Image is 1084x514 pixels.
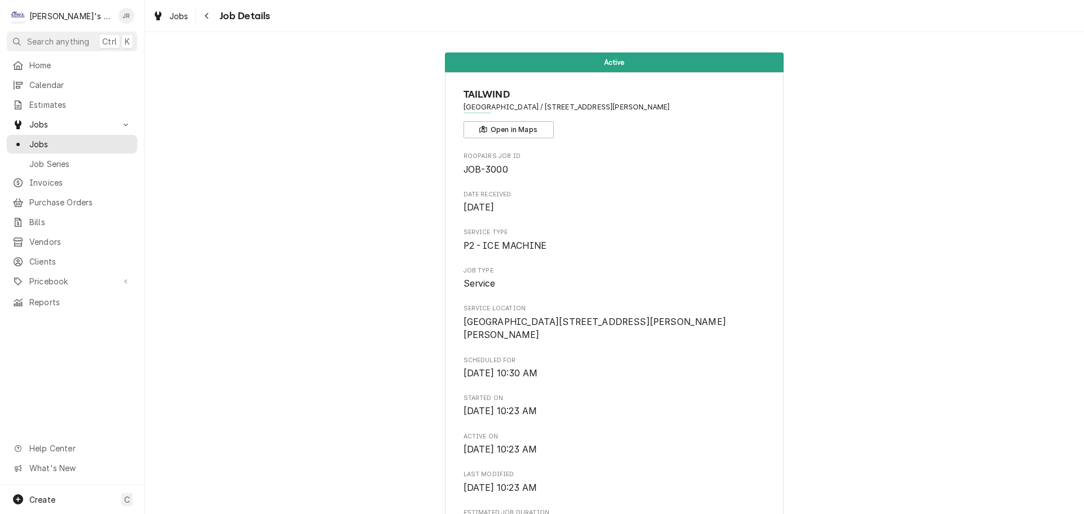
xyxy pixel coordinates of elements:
span: Vendors [29,236,132,248]
span: Last Modified [464,481,766,495]
span: Job Type [464,266,766,275]
span: Started On [464,405,766,418]
span: Active [604,59,625,66]
span: Create [29,495,55,504]
div: Client Information [464,87,766,138]
span: Job Details [216,8,270,24]
span: Purchase Orders [29,196,132,208]
div: Date Received [464,190,766,214]
button: Search anythingCtrlK [7,32,137,51]
div: Clay's Refrigeration's Avatar [10,8,26,24]
span: P2 - ICE MACHINE [464,240,547,251]
span: Service Location [464,315,766,342]
div: [PERSON_NAME]'s Refrigeration [29,10,112,22]
a: Go to Help Center [7,439,137,458]
span: Jobs [29,118,115,130]
div: Roopairs Job ID [464,152,766,176]
span: Clients [29,256,132,267]
a: Vendors [7,232,137,251]
span: Scheduled For [464,367,766,380]
a: Clients [7,252,137,271]
span: Ctrl [102,36,117,47]
button: Open in Maps [464,121,554,138]
a: Jobs [148,7,193,25]
a: Go to Pricebook [7,272,137,291]
span: [DATE] [464,202,495,213]
a: Calendar [7,76,137,94]
span: Invoices [29,177,132,188]
span: Jobs [169,10,189,22]
span: Service Type [464,239,766,253]
span: Name [464,87,766,102]
span: [DATE] 10:23 AM [464,406,537,416]
div: Active On [464,432,766,456]
a: Invoices [7,173,137,192]
div: Jeff Rue's Avatar [119,8,134,24]
div: Job Type [464,266,766,291]
a: Go to What's New [7,459,137,477]
a: Estimates [7,95,137,114]
span: JOB-3000 [464,164,508,175]
span: Date Received [464,201,766,214]
span: Roopairs Job ID [464,163,766,177]
div: JR [119,8,134,24]
span: Service Type [464,228,766,237]
span: Estimates [29,99,132,111]
span: Started On [464,394,766,403]
span: K [125,36,130,47]
span: Last Modified [464,470,766,479]
div: C [10,8,26,24]
span: Pricebook [29,275,115,287]
span: Help Center [29,442,130,454]
button: Navigate back [198,7,216,25]
a: Go to Jobs [7,115,137,134]
span: Search anything [27,36,89,47]
span: Calendar [29,79,132,91]
a: Reports [7,293,137,311]
span: Service [464,278,496,289]
a: Jobs [7,135,137,153]
span: [DATE] 10:23 AM [464,482,537,493]
div: Service Type [464,228,766,252]
div: Scheduled For [464,356,766,380]
span: Service Location [464,304,766,313]
span: Job Type [464,277,766,291]
span: [DATE] 10:30 AM [464,368,537,379]
div: Started On [464,394,766,418]
div: Last Modified [464,470,766,494]
span: Bills [29,216,132,228]
span: Address [464,102,766,112]
span: C [124,494,130,506]
span: [DATE] 10:23 AM [464,444,537,455]
div: Service Location [464,304,766,342]
span: Date Received [464,190,766,199]
a: Purchase Orders [7,193,137,212]
a: Bills [7,213,137,231]
span: Roopairs Job ID [464,152,766,161]
span: Home [29,59,132,71]
a: Home [7,56,137,74]
span: [GEOGRAPHIC_DATA][STREET_ADDRESS][PERSON_NAME][PERSON_NAME] [464,317,726,341]
div: Status [445,52,784,72]
span: Scheduled For [464,356,766,365]
span: Reports [29,296,132,308]
a: Job Series [7,155,137,173]
span: Jobs [29,138,132,150]
span: Job Series [29,158,132,170]
span: Active On [464,443,766,456]
span: Active On [464,432,766,441]
span: What's New [29,462,130,474]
